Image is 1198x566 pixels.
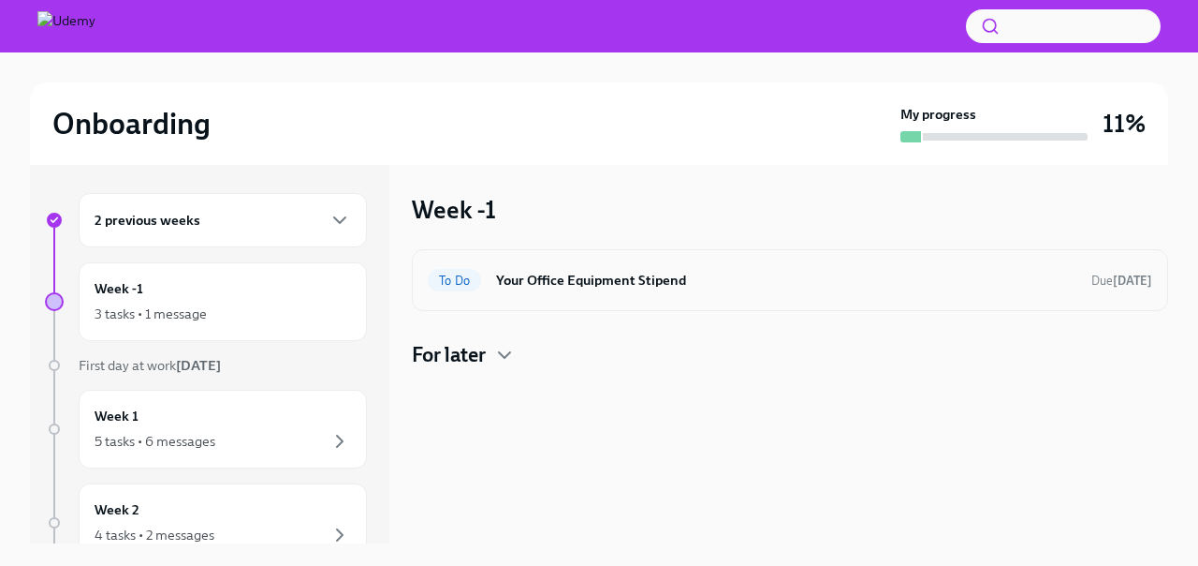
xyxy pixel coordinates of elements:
a: Week -13 tasks • 1 message [45,262,367,341]
div: For later [412,341,1168,369]
h3: 11% [1103,107,1146,141]
img: Udemy [37,11,95,41]
h3: Week -1 [412,193,496,227]
h6: Week -1 [95,278,143,299]
strong: [DATE] [176,357,221,374]
h6: Week 1 [95,406,139,426]
a: To DoYour Office Equipment StipendDue[DATE] [428,265,1152,295]
a: Week 24 tasks • 2 messages [45,484,367,562]
div: 3 tasks • 1 message [95,305,207,323]
span: First day at work [79,357,221,374]
span: To Do [428,274,481,288]
a: Week 15 tasks • 6 messages [45,390,367,469]
h6: 2 previous weeks [95,210,200,231]
div: 5 tasks • 6 messages [95,432,215,451]
a: First day at work[DATE] [45,356,367,375]
h6: Week 2 [95,499,139,520]
span: Due [1091,274,1152,288]
strong: My progress [900,105,976,124]
div: 4 tasks • 2 messages [95,526,214,544]
h4: For later [412,341,486,369]
span: August 25th, 2025 10:00 [1091,272,1152,290]
strong: [DATE] [1113,274,1152,288]
div: 2 previous weeks [79,193,367,247]
h6: Your Office Equipment Stipend [496,270,1076,290]
h2: Onboarding [52,105,211,142]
